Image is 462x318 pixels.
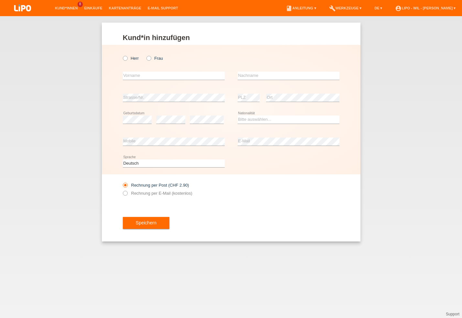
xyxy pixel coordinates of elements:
a: Kund*innen [52,6,81,10]
input: Rechnung per Post (CHF 2.90) [123,183,127,191]
i: book [286,5,292,12]
a: Support [446,312,459,316]
i: account_circle [395,5,402,12]
a: Einkäufe [81,6,105,10]
a: DE ▾ [371,6,385,10]
label: Herr [123,56,139,61]
a: bookAnleitung ▾ [283,6,319,10]
a: E-Mail Support [145,6,181,10]
i: build [329,5,336,12]
label: Frau [146,56,163,61]
label: Rechnung per Post (CHF 2.90) [123,183,189,188]
label: Rechnung per E-Mail (kostenlos) [123,191,192,196]
input: Rechnung per E-Mail (kostenlos) [123,191,127,199]
a: buildWerkzeuge ▾ [326,6,365,10]
span: Speichern [136,220,156,225]
button: Speichern [123,217,169,229]
a: account_circleLIPO - Wil - [PERSON_NAME] ▾ [392,6,459,10]
a: Kartenanträge [106,6,145,10]
span: 8 [78,2,83,7]
input: Frau [146,56,151,60]
a: LIPO pay [6,13,39,18]
input: Herr [123,56,127,60]
h1: Kund*in hinzufügen [123,34,339,42]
